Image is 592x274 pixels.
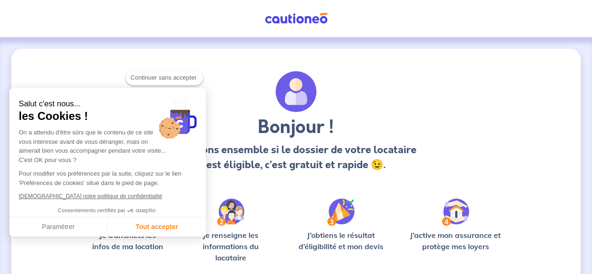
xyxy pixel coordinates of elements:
[19,128,197,164] div: On a attendu d'être sûrs que le contenu de ce site vous intéresse avant de vous déranger, mais on...
[53,205,162,217] button: Consentements certifiés par
[126,70,203,85] button: Continuer sans accepter
[276,71,317,112] img: archivate
[217,199,244,226] img: /static/c0a346edaed446bb123850d2d04ad552/Step-2.svg
[19,99,197,109] small: Salut c'est nous...
[261,13,331,24] img: Cautioneo
[442,199,469,226] img: /static/bfff1cf634d835d9112899e6a3df1a5d/Step-4.svg
[19,109,197,123] span: les Cookies !
[184,230,277,263] p: Je renseigne les informations du locataire
[131,73,198,82] span: Continuer sans accepter
[19,169,197,187] p: Pour modifier vos préférences par la suite, cliquez sur le lien 'Préférences de cookies' situé da...
[174,116,418,139] h3: Bonjour !
[19,193,162,200] a: [DEMOGRAPHIC_DATA] notre politique de confidentialité
[86,230,169,252] p: Je transmets les infos de ma location
[405,230,506,252] p: J’active mon assurance et protège mes loyers
[58,208,125,213] span: Consentements certifiés par
[174,142,418,172] p: Vérifions ensemble si le dossier de votre locataire est éligible, c’est gratuit et rapide 😉.
[327,199,355,226] img: /static/f3e743aab9439237c3e2196e4328bba9/Step-3.svg
[9,217,108,237] button: Paramétrer
[292,230,390,252] p: J’obtiens le résultat d’éligibilité et mon devis
[108,217,206,237] button: Tout accepter
[127,197,155,225] svg: Axeptio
